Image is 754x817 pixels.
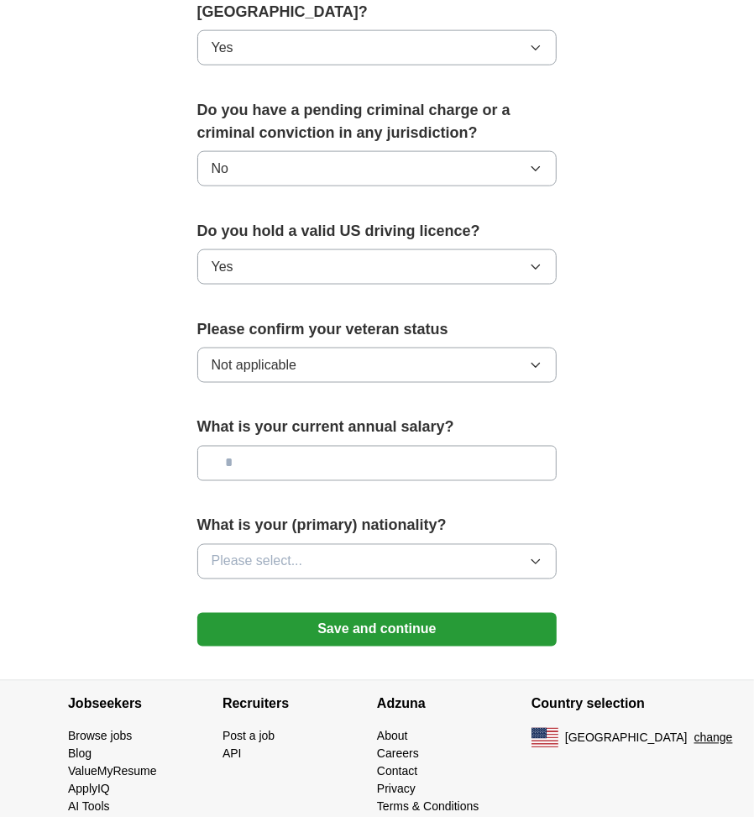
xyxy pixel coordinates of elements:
span: Yes [212,257,233,277]
label: What is your current annual salary? [197,416,558,439]
img: US flag [531,728,558,748]
span: Yes [212,38,233,58]
a: ApplyIQ [68,783,110,796]
a: Privacy [377,783,416,796]
label: What is your (primary) nationality? [197,515,558,537]
span: Please select... [212,552,303,572]
a: Careers [377,747,419,761]
a: AI Tools [68,800,110,814]
a: Blog [68,747,92,761]
a: Post a job [223,730,275,743]
span: [GEOGRAPHIC_DATA] [565,730,688,747]
button: change [694,730,733,747]
label: Do you hold a valid US driving licence? [197,220,558,243]
button: Please select... [197,544,558,579]
button: Save and continue [197,613,558,647]
a: Contact [377,765,417,778]
a: Browse jobs [68,730,132,743]
a: About [377,730,408,743]
label: Please confirm your veteran status [197,318,558,341]
span: No [212,159,228,179]
a: API [223,747,242,761]
button: No [197,151,558,186]
button: Yes [197,30,558,65]
button: Yes [197,249,558,285]
button: Not applicable [197,348,558,383]
label: Do you have a pending criminal charge or a criminal conviction in any jurisdiction? [197,99,558,144]
span: Not applicable [212,355,296,375]
a: ValueMyResume [68,765,157,778]
a: Terms & Conditions [377,800,479,814]
h4: Country selection [531,681,686,728]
